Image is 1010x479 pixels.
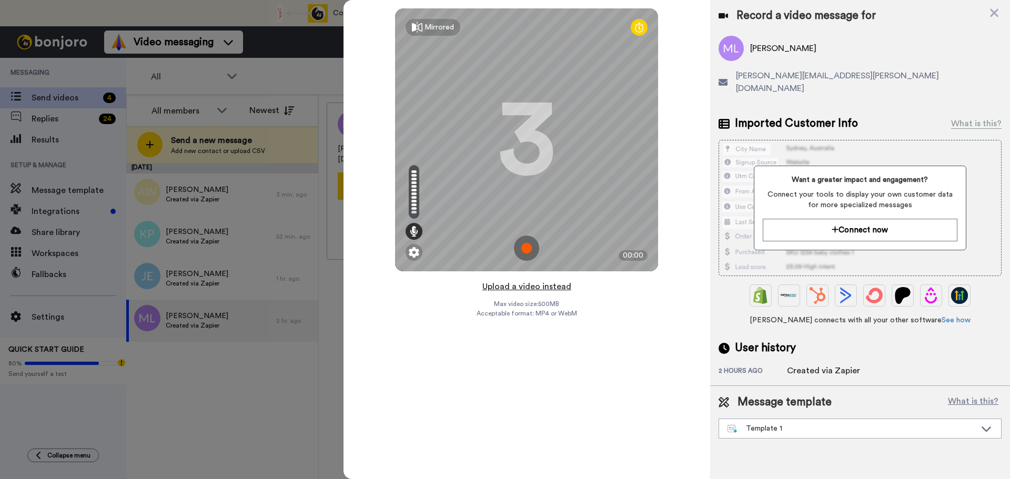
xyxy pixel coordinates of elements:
img: Patreon [894,287,911,304]
span: User history [735,340,796,356]
span: Imported Customer Info [735,116,858,131]
img: Shopify [752,287,769,304]
img: nextgen-template.svg [728,425,738,433]
span: Max video size: 500 MB [494,300,559,308]
button: Connect now [763,219,957,241]
div: Template 1 [728,423,976,434]
div: What is this? [951,117,1002,130]
span: Message template [738,394,832,410]
div: 2 hours ago [719,366,787,377]
button: Upload a video instead [479,280,574,293]
img: Drip [923,287,940,304]
a: See how [942,317,971,324]
img: GoHighLevel [951,287,968,304]
button: What is this? [945,394,1002,410]
div: 00:00 [619,250,648,261]
img: ic_gear.svg [409,247,419,258]
img: Ontraport [781,287,797,304]
img: ConvertKit [866,287,883,304]
div: 3 [498,100,555,179]
img: ic_record_start.svg [514,236,539,261]
span: Acceptable format: MP4 or WebM [477,309,577,318]
span: Want a greater impact and engagement? [763,175,957,185]
img: ActiveCampaign [837,287,854,304]
span: [PERSON_NAME] connects with all your other software [719,315,1002,325]
span: Connect your tools to display your own customer data for more specialized messages [763,189,957,210]
img: Hubspot [809,287,826,304]
div: Created via Zapier [787,364,860,377]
